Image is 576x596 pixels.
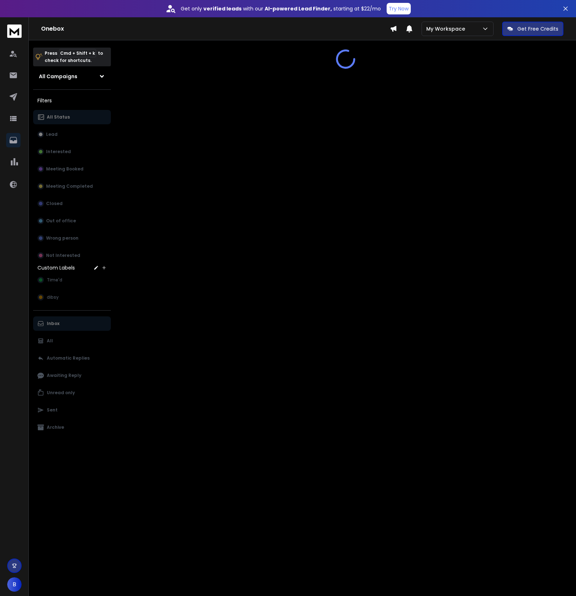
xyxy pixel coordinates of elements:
img: logo [7,25,22,38]
p: Press to check for shortcuts. [45,50,103,64]
h1: All Campaigns [39,73,77,80]
p: My Workspace [426,25,468,32]
p: Try Now [389,5,409,12]
h3: Custom Labels [37,264,75,271]
h1: Onebox [41,25,390,33]
p: Get only with our starting at $22/mo [181,5,381,12]
strong: AI-powered Lead Finder, [265,5,332,12]
h3: Filters [33,95,111,106]
button: Get Free Credits [502,22,563,36]
button: B [7,577,22,592]
button: All Campaigns [33,69,111,84]
strong: verified leads [203,5,242,12]
p: Get Free Credits [517,25,558,32]
button: Try Now [387,3,411,14]
span: Cmd + Shift + k [59,49,96,57]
